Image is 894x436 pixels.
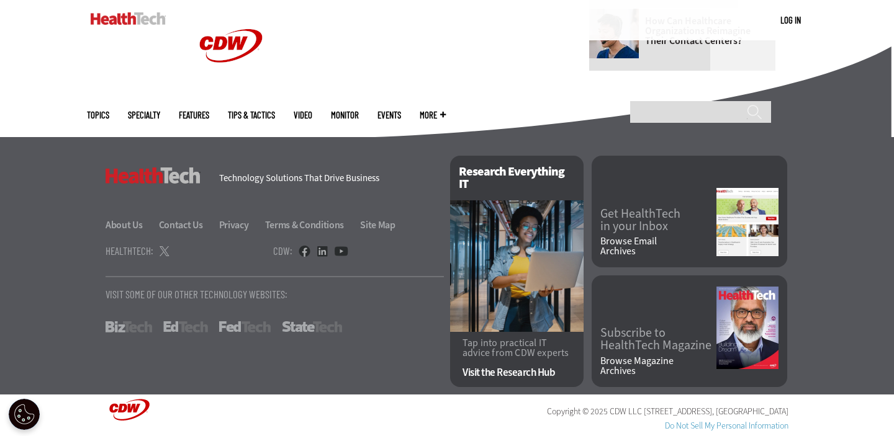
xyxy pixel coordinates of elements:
a: Browse EmailArchives [600,236,716,256]
a: Video [294,110,312,120]
a: Contact Us [159,218,217,231]
p: Visit Some Of Our Other Technology Websites: [106,289,444,300]
a: About Us [106,218,157,231]
a: Do Not Sell My Personal Information [665,420,788,432]
a: Features [179,110,209,120]
a: Subscribe toHealthTech Magazine [600,327,716,352]
a: FedTech [219,321,271,332]
div: Cookie Settings [9,399,40,430]
button: Open Preferences [9,399,40,430]
h4: HealthTech: [106,246,153,256]
a: CDW [184,82,278,95]
img: newsletter screenshot [716,188,779,256]
a: Site Map [360,218,395,231]
a: Privacy [219,218,263,231]
span: Specialty [128,110,160,120]
span: [GEOGRAPHIC_DATA] [716,406,788,417]
span: More [420,110,446,120]
h3: HealthTech [106,167,201,184]
img: Fall 2025 Cover [716,287,779,369]
a: Terms & Conditions [265,218,359,231]
a: BizTech [106,321,152,332]
a: StateTech [282,321,342,332]
a: Visit the Research Hub [463,367,571,378]
a: Get HealthTechin your Inbox [600,208,716,233]
span: , [712,406,714,417]
h4: Technology Solutions That Drive Business [219,174,435,183]
h4: CDW: [273,246,292,256]
span: CDW LLC [STREET_ADDRESS] [610,406,712,417]
a: Tips & Tactics [228,110,275,120]
a: EdTech [163,321,208,332]
a: MonITor [331,110,359,120]
a: Log in [780,14,801,25]
span: Topics [87,110,109,120]
img: Home [91,12,166,25]
h2: Research Everything IT [450,156,584,200]
div: User menu [780,14,801,27]
span: Copyright © 2025 [547,406,608,417]
a: Events [377,110,401,120]
p: Tap into practical IT advice from CDW experts [463,338,571,358]
a: Browse MagazineArchives [600,356,716,376]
